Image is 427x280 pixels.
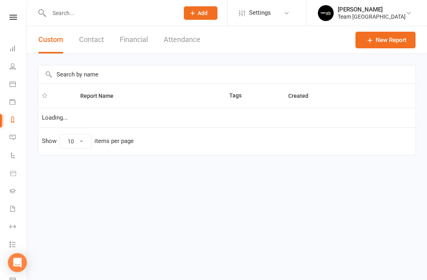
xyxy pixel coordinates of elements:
button: Report Name [80,91,122,101]
img: thumb_image1603260965.png [318,5,334,21]
button: Contact [79,26,104,53]
button: Attendance [164,26,200,53]
button: Custom [38,26,63,53]
span: Report Name [80,93,122,99]
td: Loading... [38,108,416,128]
div: Show [42,134,134,149]
button: Created [288,91,317,101]
button: Add [184,6,217,20]
a: Dashboard [9,40,27,58]
input: Search... [47,8,174,19]
a: New Report [355,32,416,48]
input: Search by name [38,65,416,84]
div: items per page [94,138,134,145]
div: [PERSON_NAME] [338,6,406,13]
span: Created [288,93,317,99]
span: Settings [249,4,271,22]
div: Open Intercom Messenger [8,253,27,272]
a: Calendar [9,76,27,94]
a: Payments [9,94,27,112]
button: Financial [120,26,148,53]
div: Team [GEOGRAPHIC_DATA] [338,13,406,20]
th: Tags [226,84,285,108]
a: Reports [9,112,27,130]
a: People [9,58,27,76]
span: Add [198,10,208,16]
a: Product Sales [9,165,27,183]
